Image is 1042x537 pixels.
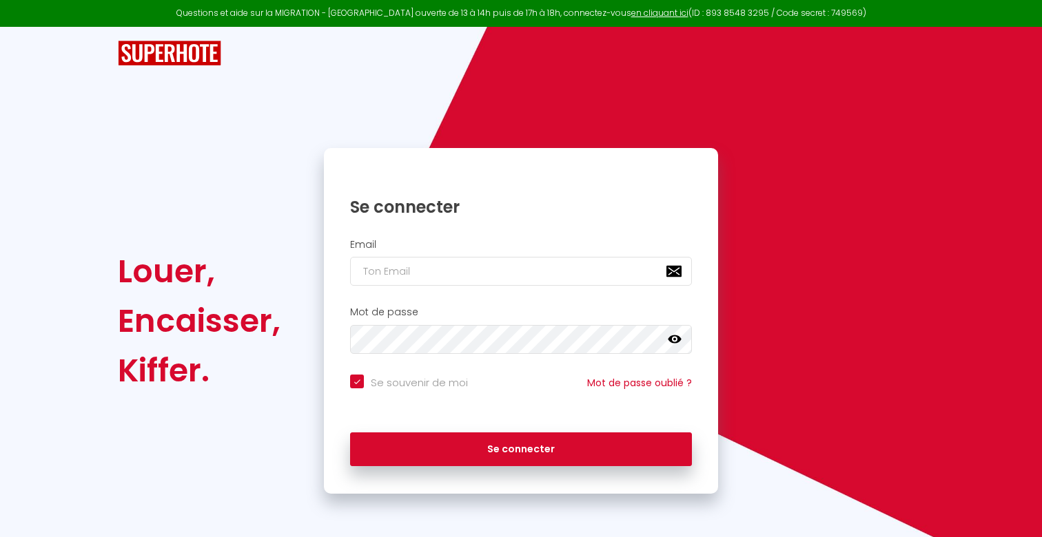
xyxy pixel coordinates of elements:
a: Mot de passe oublié ? [587,376,692,390]
input: Ton Email [350,257,692,286]
a: en cliquant ici [631,7,688,19]
h1: Se connecter [350,196,692,218]
button: Se connecter [350,432,692,467]
img: SuperHote logo [118,41,221,66]
div: Louer, [118,246,280,296]
h2: Email [350,239,692,251]
h2: Mot de passe [350,306,692,318]
div: Kiffer. [118,346,280,395]
div: Encaisser, [118,296,280,346]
